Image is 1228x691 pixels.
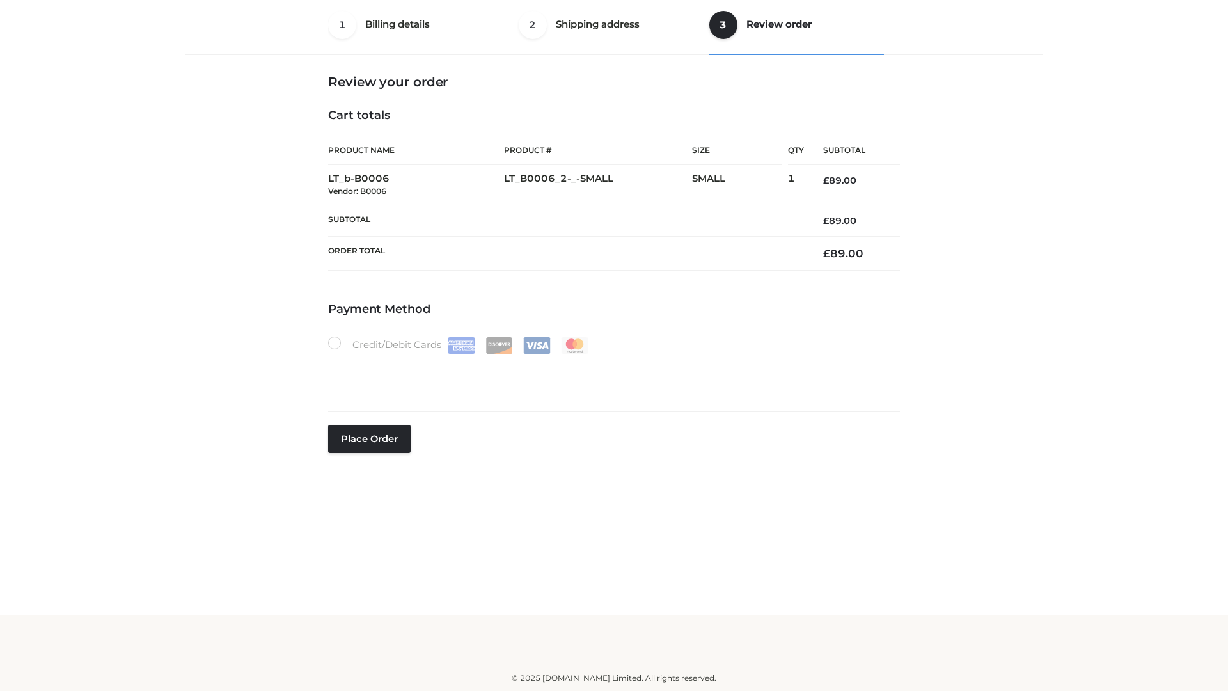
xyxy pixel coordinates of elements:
img: Visa [523,337,551,354]
th: Order Total [328,237,804,271]
h3: Review your order [328,74,900,90]
img: Discover [485,337,513,354]
span: £ [823,175,829,186]
div: © 2025 [DOMAIN_NAME] Limited. All rights reserved. [190,672,1038,685]
th: Size [692,136,782,165]
img: Amex [448,337,475,354]
label: Credit/Debit Cards [328,337,590,354]
bdi: 89.00 [823,215,856,226]
th: Subtotal [328,205,804,236]
bdi: 89.00 [823,175,856,186]
span: £ [823,215,829,226]
td: LT_B0006_2-_-SMALL [504,165,692,205]
h4: Cart totals [328,109,900,123]
img: Mastercard [561,337,588,354]
th: Subtotal [804,136,900,165]
th: Product # [504,136,692,165]
td: SMALL [692,165,788,205]
small: Vendor: B0006 [328,186,386,196]
td: 1 [788,165,804,205]
th: Qty [788,136,804,165]
th: Product Name [328,136,504,165]
bdi: 89.00 [823,247,863,260]
h4: Payment Method [328,303,900,317]
span: £ [823,247,830,260]
td: LT_b-B0006 [328,165,504,205]
iframe: Secure payment input frame [326,351,897,398]
button: Place order [328,425,411,453]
